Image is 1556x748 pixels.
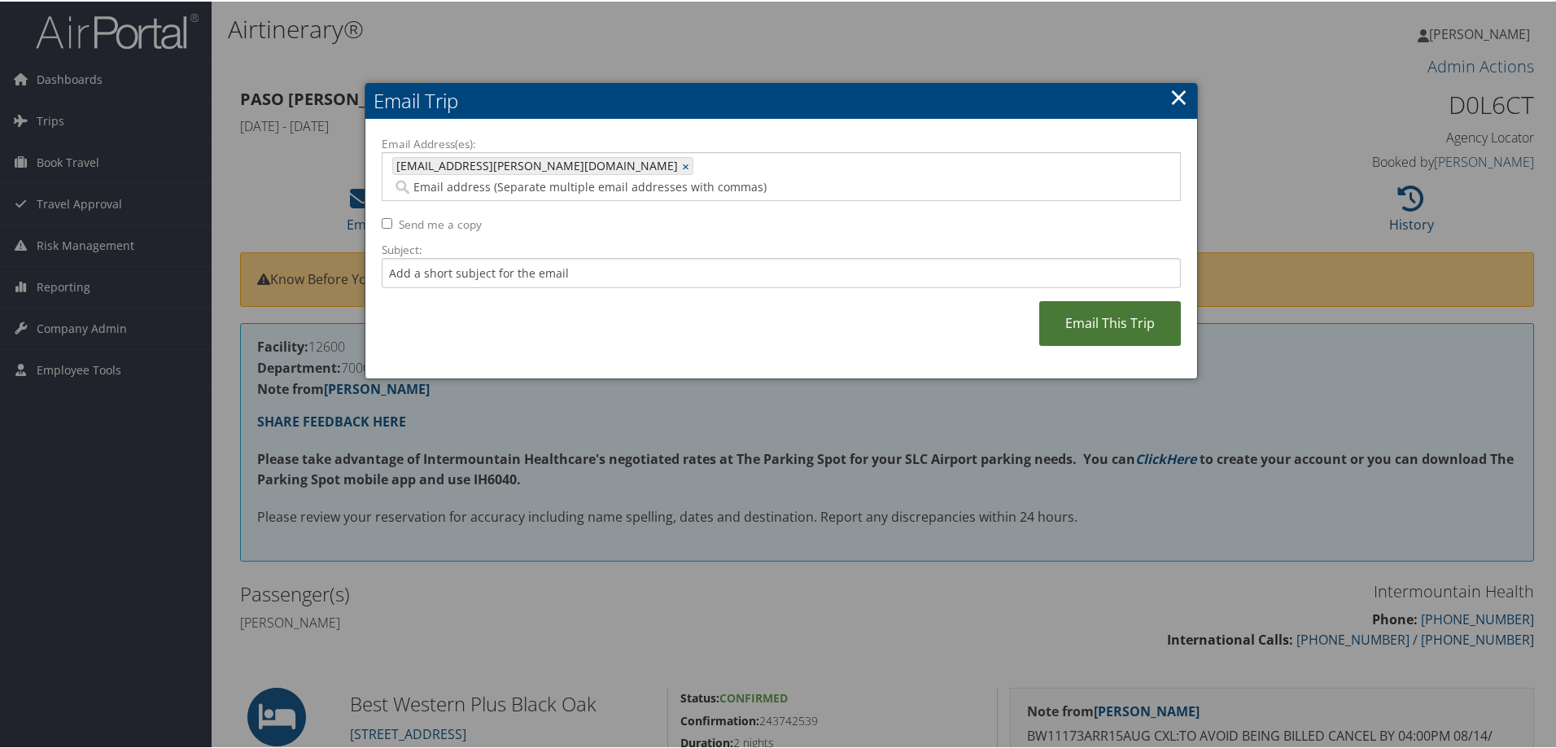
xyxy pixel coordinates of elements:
[382,134,1181,151] label: Email Address(es):
[392,177,1012,194] input: Email address (Separate multiple email addresses with commas)
[682,156,693,173] a: ×
[1169,79,1188,112] a: ×
[399,215,482,231] label: Send me a copy
[393,156,678,173] span: [EMAIL_ADDRESS][PERSON_NAME][DOMAIN_NAME]
[382,240,1181,256] label: Subject:
[1039,300,1181,344] a: Email This Trip
[382,256,1181,287] input: Add a short subject for the email
[365,81,1197,117] h2: Email Trip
